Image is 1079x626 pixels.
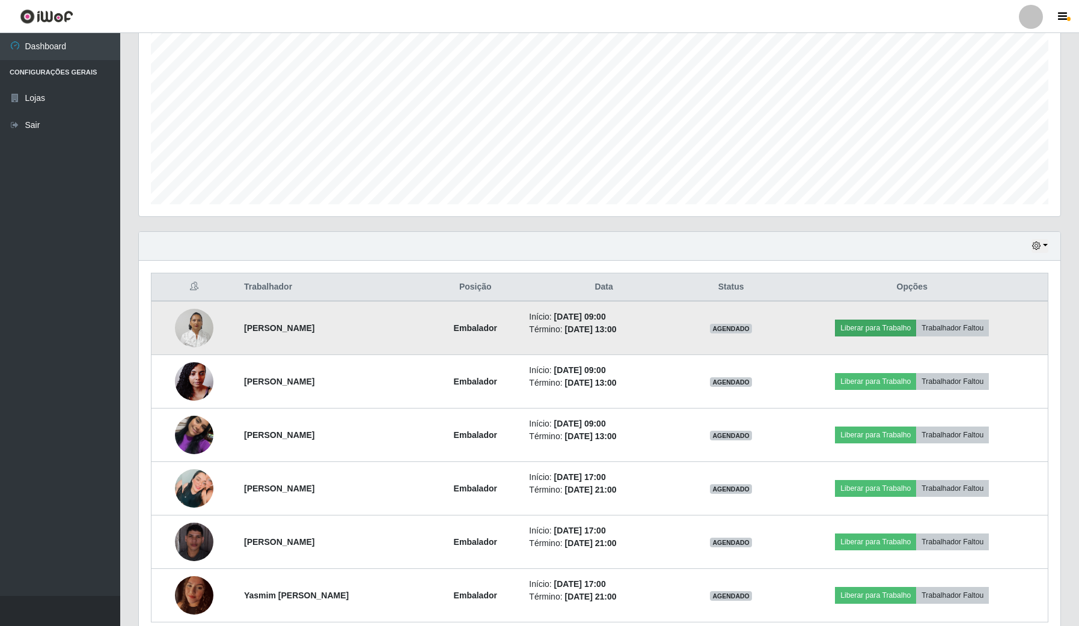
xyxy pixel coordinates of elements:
time: [DATE] 13:00 [564,324,616,334]
time: [DATE] 09:00 [554,419,606,428]
img: 1690803599468.jpeg [175,356,213,407]
strong: Embalador [454,537,497,547]
button: Liberar para Trabalho [835,427,916,443]
li: Início: [529,578,678,591]
img: 1692486296584.jpeg [175,523,213,561]
span: AGENDADO [710,538,752,547]
time: [DATE] 17:00 [554,472,606,482]
button: Trabalhador Faltou [916,427,989,443]
li: Término: [529,430,678,443]
strong: [PERSON_NAME] [244,537,314,547]
time: [DATE] 17:00 [554,526,606,535]
strong: Yasmim [PERSON_NAME] [244,591,349,600]
time: [DATE] 09:00 [554,312,606,321]
time: [DATE] 21:00 [564,538,616,548]
li: Início: [529,311,678,323]
strong: Embalador [454,323,497,333]
button: Trabalhador Faltou [916,480,989,497]
li: Início: [529,418,678,430]
strong: Embalador [454,430,497,440]
img: 1692629764631.jpeg [175,469,213,508]
li: Início: [529,524,678,537]
time: [DATE] 09:00 [554,365,606,375]
strong: [PERSON_NAME] [244,377,314,386]
li: Início: [529,364,678,377]
img: 1751159400475.jpeg [175,570,213,621]
th: Posição [429,273,522,302]
button: Trabalhador Faltou [916,320,989,336]
time: [DATE] 21:00 [564,485,616,494]
span: AGENDADO [710,377,752,387]
li: Término: [529,323,678,336]
th: Opções [777,273,1048,302]
th: Status [686,273,777,302]
span: AGENDADO [710,324,752,333]
time: [DATE] 21:00 [564,592,616,601]
span: AGENDADO [710,591,752,601]
li: Início: [529,471,678,484]
li: Término: [529,537,678,550]
strong: Embalador [454,484,497,493]
img: 1704842067547.jpeg [175,401,213,469]
strong: [PERSON_NAME] [244,323,314,333]
strong: [PERSON_NAME] [244,430,314,440]
button: Trabalhador Faltou [916,587,989,604]
time: [DATE] 13:00 [564,431,616,441]
time: [DATE] 13:00 [564,378,616,387]
time: [DATE] 17:00 [554,579,606,589]
li: Término: [529,377,678,389]
img: 1675303307649.jpeg [175,302,213,353]
th: Data [522,273,685,302]
img: CoreUI Logo [20,9,73,24]
button: Liberar para Trabalho [835,320,916,336]
button: Liberar para Trabalho [835,480,916,497]
strong: Embalador [454,591,497,600]
button: Liberar para Trabalho [835,587,916,604]
span: AGENDADO [710,484,752,494]
li: Término: [529,484,678,496]
li: Término: [529,591,678,603]
th: Trabalhador [237,273,429,302]
button: Liberar para Trabalho [835,373,916,390]
strong: Embalador [454,377,497,386]
button: Trabalhador Faltou [916,533,989,550]
span: AGENDADO [710,431,752,440]
button: Trabalhador Faltou [916,373,989,390]
button: Liberar para Trabalho [835,533,916,550]
strong: [PERSON_NAME] [244,484,314,493]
